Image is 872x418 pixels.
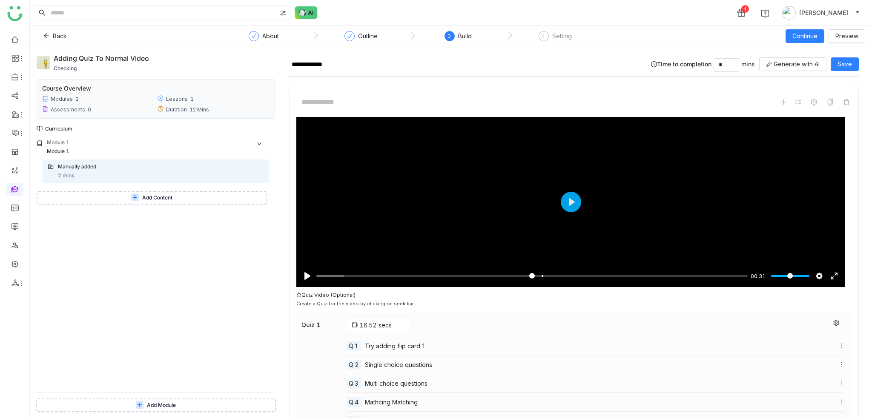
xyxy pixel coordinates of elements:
[347,360,361,370] div: Q.2
[759,57,826,71] button: Generate with AI
[316,272,748,280] input: Seek
[47,148,242,156] div: Module 1
[838,60,852,69] span: Save
[365,360,432,369] span: Single choice questions
[296,291,852,299] div: Quiz Video (Optional)
[741,5,749,13] div: 1
[58,163,239,171] div: Manually added
[835,31,858,41] span: Preview
[280,10,287,17] img: search-type.svg
[761,9,769,18] img: help.svg
[37,29,74,43] button: Back
[448,33,451,39] span: 3
[53,31,67,41] span: Back
[296,299,852,308] div: Create a Quiz for the video by clicking on seek bar.
[780,6,862,20] button: [PERSON_NAME]
[190,96,194,102] div: 1
[347,378,361,388] div: Q.3
[37,139,269,156] div: Module 1Module 1
[651,57,859,72] div: Time to completion
[88,106,91,113] div: 0
[189,106,209,113] div: 12 Mins
[47,139,69,147] div: Module 1
[782,6,796,20] img: avatar
[799,8,848,17] span: [PERSON_NAME]
[445,31,472,46] div: 3Build
[142,194,172,202] span: Add Content
[458,31,472,41] div: Build
[147,401,176,409] span: Add Module
[542,33,545,39] span: 4
[344,31,378,46] div: Outline
[774,60,820,69] span: Generate with AI
[48,164,54,170] img: lms-folder.svg
[365,398,418,407] span: Mathcing Matching
[295,6,318,19] img: ask-buddy-normal.svg
[347,318,410,333] div: 16.52 secs
[54,64,258,72] div: checking
[749,271,768,281] div: Current time
[831,57,859,71] button: Save
[301,269,314,283] button: Play
[358,31,378,41] div: Outline
[365,379,427,388] span: Multi choice questions
[249,31,279,46] div: About
[347,397,361,407] div: Q.4
[54,53,258,64] div: Adding quiz to normal video
[51,106,85,113] div: Assessments
[829,29,865,43] button: Preview
[561,192,581,212] button: Play
[347,341,361,351] div: Q.1
[51,96,73,102] div: Modules
[792,31,817,41] span: Continue
[58,172,74,180] div: 2 mins
[786,29,824,43] button: Continue
[37,125,72,132] div: Curriculum
[37,191,267,205] button: Add Content
[552,31,572,41] div: Setting
[262,31,279,41] div: About
[539,31,572,46] div: 4Setting
[741,60,755,68] span: mins
[771,272,809,280] input: Volume
[42,85,91,92] div: Course Overview
[75,96,79,102] div: 1
[301,318,329,332] div: Quiz 1
[7,6,23,21] img: logo
[166,106,187,113] div: Duration
[365,341,426,350] span: Try adding flip card 1
[36,398,276,412] button: Add Module
[166,96,188,102] div: Lessons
